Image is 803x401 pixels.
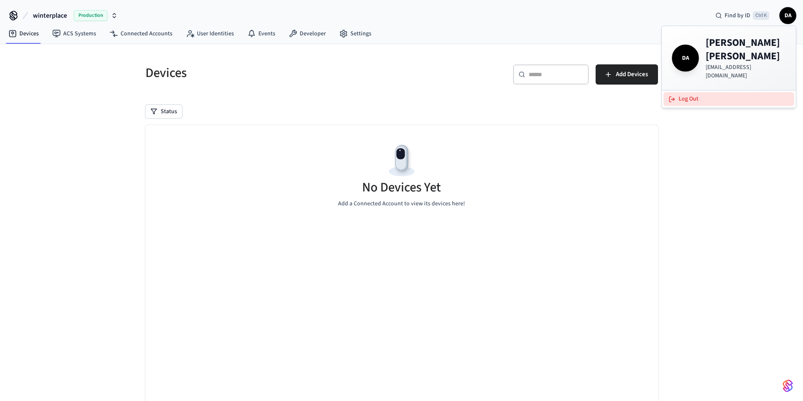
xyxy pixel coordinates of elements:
[2,26,46,41] a: Devices
[725,11,750,20] span: Find by ID
[783,379,793,393] img: SeamLogoGradient.69752ec5.svg
[145,64,397,82] h5: Devices
[383,142,421,180] img: Devices Empty State
[674,46,697,70] span: DA
[706,36,786,63] h4: [PERSON_NAME] [PERSON_NAME]
[241,26,282,41] a: Events
[709,8,776,23] div: Find by IDCtrl K
[179,26,241,41] a: User Identities
[33,11,67,21] span: winterplace
[779,7,796,24] button: DA
[338,199,465,208] p: Add a Connected Account to view its devices here!
[46,26,103,41] a: ACS Systems
[663,92,794,106] button: Log Out
[362,179,441,196] h5: No Devices Yet
[616,69,648,80] span: Add Devices
[103,26,179,41] a: Connected Accounts
[596,64,658,85] button: Add Devices
[706,63,786,80] p: [EMAIL_ADDRESS][DOMAIN_NAME]
[282,26,333,41] a: Developer
[333,26,378,41] a: Settings
[780,8,795,23] span: DA
[145,105,182,118] button: Status
[753,11,769,20] span: Ctrl K
[74,10,107,21] span: Production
